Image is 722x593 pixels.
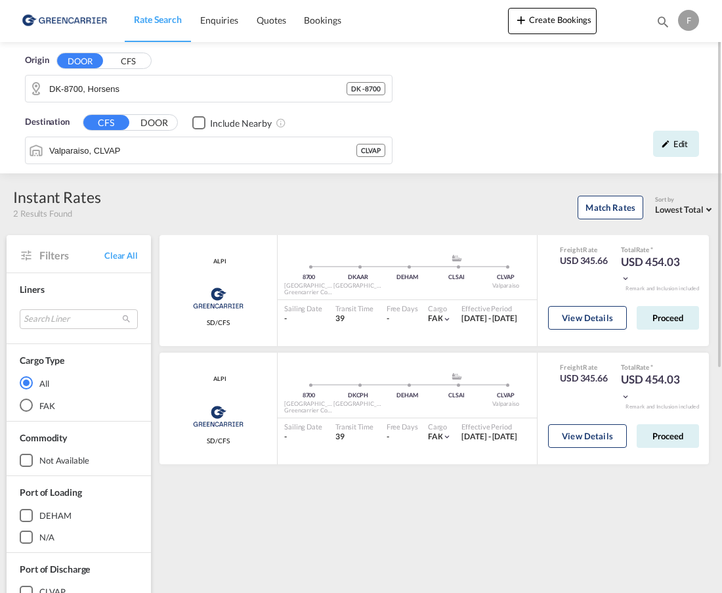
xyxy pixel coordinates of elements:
[461,313,517,324] div: 01 Aug 2025 - 31 Aug 2025
[207,318,229,327] span: SD/CFS
[192,116,272,129] md-checkbox: Checkbox No Ink
[303,391,316,399] span: 8700
[560,372,608,385] div: USD 345.66
[284,400,333,408] div: [GEOGRAPHIC_DATA]
[678,10,699,31] div: F
[20,284,44,295] span: Liners
[284,288,333,297] div: Greencarrier Consolidators
[333,391,383,400] div: DKCPH
[461,422,517,431] div: Effective Period
[13,208,72,219] span: 2 Results Found
[621,274,630,283] md-icon: icon-chevron-down
[442,315,452,324] md-icon: icon-chevron-down
[449,373,465,380] md-icon: assets/icons/custom/ship-fill.svg
[39,248,104,263] span: Filters
[83,115,129,130] button: CFS
[449,255,465,261] md-icon: assets/icons/custom/ship-fill.svg
[335,431,373,443] div: 39
[621,254,687,286] div: USD 454.03
[284,313,322,324] div: -
[356,144,385,157] div: CLVAP
[560,254,608,267] div: USD 345.66
[20,399,138,412] md-radio-button: FAK
[134,14,182,25] span: Rate Search
[333,282,383,290] div: [GEOGRAPHIC_DATA]
[20,376,138,389] md-radio-button: All
[621,245,687,254] div: Total Rate
[351,84,381,93] span: DK - 8700
[383,391,432,400] div: DEHAM
[104,250,138,261] span: Clear All
[20,563,90,575] span: Port of Discharge
[616,403,709,410] div: Remark and Inclusion included
[335,422,373,431] div: Transit Time
[578,196,643,219] button: Match Rates
[39,454,89,466] div: not available
[210,257,226,266] span: ALPI
[210,375,226,384] div: Contract / Rate Agreement / Tariff / Spot Pricing Reference Number: ALPI
[20,487,82,498] span: Port of Loading
[39,531,54,543] div: N/A
[548,306,627,330] button: View Details
[653,131,699,157] div: icon-pencilEdit
[383,273,432,282] div: DEHAM
[649,246,653,253] span: Subject to Remarks
[189,400,247,433] img: Greencarrier Consolidators
[508,8,597,34] button: icon-plus 400-fgCreate Bookings
[621,372,687,403] div: USD 454.03
[284,303,322,313] div: Sailing Date
[284,406,333,415] div: Greencarrier Consolidators
[432,391,481,400] div: CLSAI
[276,118,286,128] md-icon: Unchecked: Ignores neighbouring ports when fetching rates.Checked : Includes neighbouring ports w...
[656,14,670,34] div: icon-magnify
[105,54,151,69] button: CFS
[257,14,286,26] span: Quotes
[189,282,247,315] img: Greencarrier Consolidators
[20,354,64,367] div: Cargo Type
[20,531,138,544] md-checkbox: N/A
[560,245,608,254] div: Freight Rate
[656,14,670,29] md-icon: icon-magnify
[25,54,49,67] span: Origin
[481,391,530,400] div: CLVAP
[560,362,608,372] div: Freight Rate
[513,12,529,28] md-icon: icon-plus 400-fg
[461,313,517,323] span: [DATE] - [DATE]
[210,257,226,266] div: Contract / Rate Agreement / Tariff / Spot Pricing Reference Number: ALPI
[284,422,322,431] div: Sailing Date
[333,273,383,282] div: DKAAR
[39,510,72,521] div: DEHAM
[637,424,699,448] button: Proceed
[621,362,687,372] div: Total Rate
[304,14,341,26] span: Bookings
[49,79,347,99] input: Search by Door
[428,431,443,441] span: FAK
[481,282,530,290] div: Valparaiso
[428,303,452,313] div: Cargo
[428,313,443,323] span: FAK
[20,432,67,443] span: Commodity
[57,53,103,68] button: DOOR
[387,313,389,324] div: -
[333,400,383,408] div: [GEOGRAPHIC_DATA] ([GEOGRAPHIC_DATA])
[432,273,481,282] div: CLSAI
[284,431,322,443] div: -
[26,137,392,164] md-input-container: Valparaiso, CLVAP
[335,313,373,324] div: 39
[655,204,704,215] span: Lowest Total
[616,285,709,292] div: Remark and Inclusion included
[20,6,108,35] img: b0b18ec08afe11efb1d4932555f5f09d.png
[303,273,316,280] span: 8700
[200,14,238,26] span: Enquiries
[210,375,226,384] span: ALPI
[442,432,452,441] md-icon: icon-chevron-down
[387,431,389,443] div: -
[461,431,517,441] span: [DATE] - [DATE]
[25,116,70,129] span: Destination
[481,273,530,282] div: CLVAP
[13,187,101,208] div: Instant Rates
[20,509,138,522] md-checkbox: DEHAM
[661,139,670,148] md-icon: icon-pencil
[49,141,356,160] input: Search by Port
